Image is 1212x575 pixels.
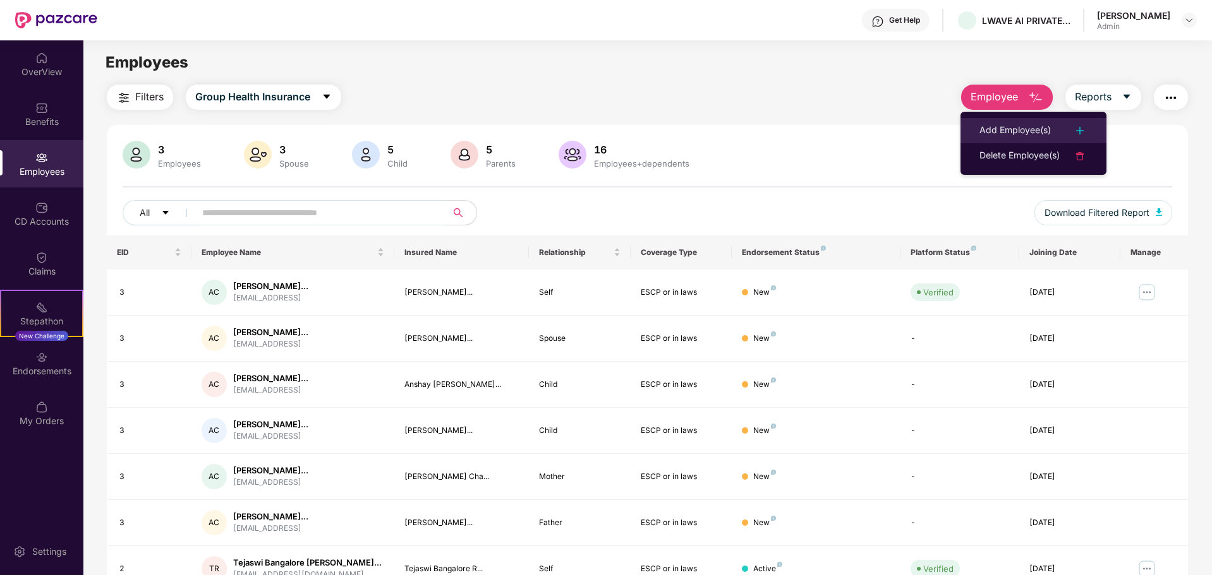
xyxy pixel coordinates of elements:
img: svg+xml;base64,PHN2ZyB4bWxucz0iaHR0cDovL3d3dy53My5vcmcvMjAwMC9zdmciIHdpZHRoPSI4IiBoZWlnaHQ9IjgiIH... [771,377,776,382]
div: 3 [277,143,312,156]
div: [PERSON_NAME]... [233,372,308,384]
th: Relationship [529,235,630,270]
button: Group Health Insurancecaret-down [186,85,341,110]
img: svg+xml;base64,PHN2ZyB4bWxucz0iaHR0cDovL3d3dy53My5vcmcvMjAwMC9zdmciIHdpZHRoPSI4IiBoZWlnaHQ9IjgiIH... [771,470,776,475]
div: Stepathon [1,315,82,328]
div: New [753,425,776,437]
td: - [900,362,1019,408]
div: ESCP or in laws [641,333,722,345]
div: Child [385,158,410,169]
div: [EMAIL_ADDRESS] [233,523,308,535]
div: Parents [483,158,518,169]
img: svg+xml;base64,PHN2ZyBpZD0iU2V0dGluZy0yMHgyMCIgeG1sbnM9Imh0dHA6Ly93d3cudzMub3JnLzIwMDAvc3ZnIiB3aW... [13,545,26,558]
span: caret-down [161,208,170,218]
td: - [900,408,1019,454]
div: 3 [119,425,181,437]
div: [PERSON_NAME]... [233,511,308,523]
img: svg+xml;base64,PHN2ZyB4bWxucz0iaHR0cDovL3d3dy53My5vcmcvMjAwMC9zdmciIHhtbG5zOnhsaW5rPSJodHRwOi8vd3... [1156,208,1162,216]
div: Settings [28,545,70,558]
img: svg+xml;base64,PHN2ZyB4bWxucz0iaHR0cDovL3d3dy53My5vcmcvMjAwMC9zdmciIHdpZHRoPSI4IiBoZWlnaHQ9IjgiIH... [771,516,776,521]
div: AC [202,510,227,535]
div: [PERSON_NAME]... [404,425,519,437]
div: Employees+dependents [591,158,692,169]
button: Allcaret-down [123,200,200,225]
button: Download Filtered Report [1034,200,1172,225]
img: svg+xml;base64,PHN2ZyBpZD0iQmVuZWZpdHMiIHhtbG5zPSJodHRwOi8vd3d3LnczLm9yZy8yMDAwL3N2ZyIgd2lkdGg9Ij... [35,102,48,114]
div: [EMAIL_ADDRESS] [233,338,308,350]
div: 16 [591,143,692,156]
div: [PERSON_NAME]... [404,333,519,345]
th: EID [107,235,191,270]
div: ESCP or in laws [641,563,722,575]
div: [PERSON_NAME]... [233,280,308,292]
div: 3 [119,333,181,345]
span: Employee [971,89,1018,105]
img: svg+xml;base64,PHN2ZyB4bWxucz0iaHR0cDovL3d3dy53My5vcmcvMjAwMC9zdmciIHdpZHRoPSI4IiBoZWlnaHQ9IjgiIH... [777,562,782,567]
div: Verified [923,286,954,299]
span: Employees [106,53,188,71]
div: ESCP or in laws [641,471,722,483]
img: svg+xml;base64,PHN2ZyBpZD0iQ2xhaW0iIHhtbG5zPSJodHRwOi8vd3d3LnczLm9yZy8yMDAwL3N2ZyIgd2lkdGg9IjIwIi... [35,251,48,264]
div: AC [202,326,227,351]
div: [DATE] [1029,333,1110,345]
div: 3 [119,517,181,529]
div: 5 [483,143,518,156]
span: Employee Name [202,247,375,258]
div: 3 [119,379,181,391]
img: svg+xml;base64,PHN2ZyB4bWxucz0iaHR0cDovL3d3dy53My5vcmcvMjAwMC9zdmciIHdpZHRoPSIyNCIgaGVpZ2h0PSIyNC... [1072,148,1088,163]
div: [DATE] [1029,287,1110,299]
img: svg+xml;base64,PHN2ZyB4bWxucz0iaHR0cDovL3d3dy53My5vcmcvMjAwMC9zdmciIHdpZHRoPSIyNCIgaGVpZ2h0PSIyNC... [1072,123,1088,138]
span: Relationship [539,247,610,258]
div: [PERSON_NAME]... [233,326,308,338]
span: caret-down [322,92,332,103]
img: svg+xml;base64,PHN2ZyB4bWxucz0iaHR0cDovL3d3dy53My5vcmcvMjAwMC9zdmciIHdpZHRoPSI4IiBoZWlnaHQ9IjgiIH... [821,246,826,251]
img: manageButton [1137,282,1157,302]
div: AC [202,372,227,397]
th: Coverage Type [631,235,732,270]
div: New [753,471,776,483]
div: AC [202,418,227,443]
button: Reportscaret-down [1065,85,1141,110]
div: [PERSON_NAME] Cha... [404,471,519,483]
img: svg+xml;base64,PHN2ZyB4bWxucz0iaHR0cDovL3d3dy53My5vcmcvMjAwMC9zdmciIHdpZHRoPSIyMSIgaGVpZ2h0PSIyMC... [35,301,48,314]
img: svg+xml;base64,PHN2ZyBpZD0iRHJvcGRvd24tMzJ4MzIiIHhtbG5zPSJodHRwOi8vd3d3LnczLm9yZy8yMDAwL3N2ZyIgd2... [1184,15,1194,25]
div: [PERSON_NAME] [1097,9,1170,21]
img: New Pazcare Logo [15,12,97,28]
span: search [445,208,470,218]
img: svg+xml;base64,PHN2ZyB4bWxucz0iaHR0cDovL3d3dy53My5vcmcvMjAwMC9zdmciIHdpZHRoPSIyNCIgaGVpZ2h0PSIyNC... [1163,90,1179,105]
td: - [900,316,1019,362]
span: Filters [135,89,164,105]
img: svg+xml;base64,PHN2ZyB4bWxucz0iaHR0cDovL3d3dy53My5vcmcvMjAwMC9zdmciIHhtbG5zOnhsaW5rPSJodHRwOi8vd3... [1028,90,1043,105]
th: Employee Name [191,235,394,270]
div: [PERSON_NAME]... [233,418,308,430]
div: Active [753,563,782,575]
div: 3 [119,471,181,483]
td: - [900,454,1019,500]
div: 5 [385,143,410,156]
th: Manage [1120,235,1188,270]
span: Group Health Insurance [195,89,310,105]
div: [EMAIL_ADDRESS] [233,430,308,442]
div: Employees [155,158,203,169]
div: Tejaswi Bangalore R... [404,563,519,575]
div: Verified [923,562,954,575]
div: Tejaswi Bangalore [PERSON_NAME]... [233,557,382,569]
img: svg+xml;base64,PHN2ZyB4bWxucz0iaHR0cDovL3d3dy53My5vcmcvMjAwMC9zdmciIHdpZHRoPSIyNCIgaGVpZ2h0PSIyNC... [116,90,131,105]
img: svg+xml;base64,PHN2ZyB4bWxucz0iaHR0cDovL3d3dy53My5vcmcvMjAwMC9zdmciIHdpZHRoPSI4IiBoZWlnaHQ9IjgiIH... [771,285,776,290]
img: svg+xml;base64,PHN2ZyB4bWxucz0iaHR0cDovL3d3dy53My5vcmcvMjAwMC9zdmciIHhtbG5zOnhsaW5rPSJodHRwOi8vd3... [559,141,586,169]
div: Spouse [539,333,620,345]
div: [DATE] [1029,379,1110,391]
div: [EMAIL_ADDRESS] [233,384,308,396]
span: Reports [1075,89,1112,105]
img: svg+xml;base64,PHN2ZyB4bWxucz0iaHR0cDovL3d3dy53My5vcmcvMjAwMC9zdmciIHhtbG5zOnhsaW5rPSJodHRwOi8vd3... [123,141,150,169]
div: [DATE] [1029,517,1110,529]
div: Self [539,563,620,575]
div: New [753,379,776,391]
button: Filters [107,85,173,110]
span: All [140,206,150,220]
img: svg+xml;base64,PHN2ZyB4bWxucz0iaHR0cDovL3d3dy53My5vcmcvMjAwMC9zdmciIHhtbG5zOnhsaW5rPSJodHRwOi8vd3... [451,141,478,169]
div: [PERSON_NAME]... [233,465,308,477]
div: Child [539,379,620,391]
div: [EMAIL_ADDRESS] [233,477,308,489]
button: Employee [961,85,1053,110]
